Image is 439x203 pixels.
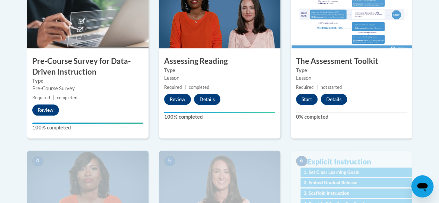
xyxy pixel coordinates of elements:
[296,113,407,121] label: 0% completed
[164,67,275,74] label: Type
[185,85,186,90] span: |
[296,85,314,90] span: Required
[321,85,342,90] span: not started
[189,85,209,90] span: completed
[57,95,77,100] span: completed
[316,85,318,90] span: |
[53,95,54,100] span: |
[164,94,191,105] button: Review
[164,85,182,90] span: Required
[32,156,43,166] span: 4
[164,156,175,166] span: 5
[194,94,220,105] button: Details
[291,56,412,67] h3: The Assessment Toolkit
[164,113,275,121] label: 100% completed
[159,56,280,67] h3: Assessing Reading
[32,104,59,116] button: Review
[164,112,275,113] div: Your progress
[32,77,143,85] label: Type
[321,94,347,105] button: Details
[32,124,143,132] label: 100% completed
[296,67,407,74] label: Type
[164,74,275,82] div: Lesson
[296,156,307,166] span: 6
[411,175,433,197] iframe: Button to launch messaging window
[296,94,318,105] button: Start
[32,122,143,124] div: Your progress
[32,85,143,92] div: Pre-Course Survey
[296,74,407,82] div: Lesson
[32,95,50,100] span: Required
[27,56,149,77] h3: Pre-Course Survey for Data-Driven Instruction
